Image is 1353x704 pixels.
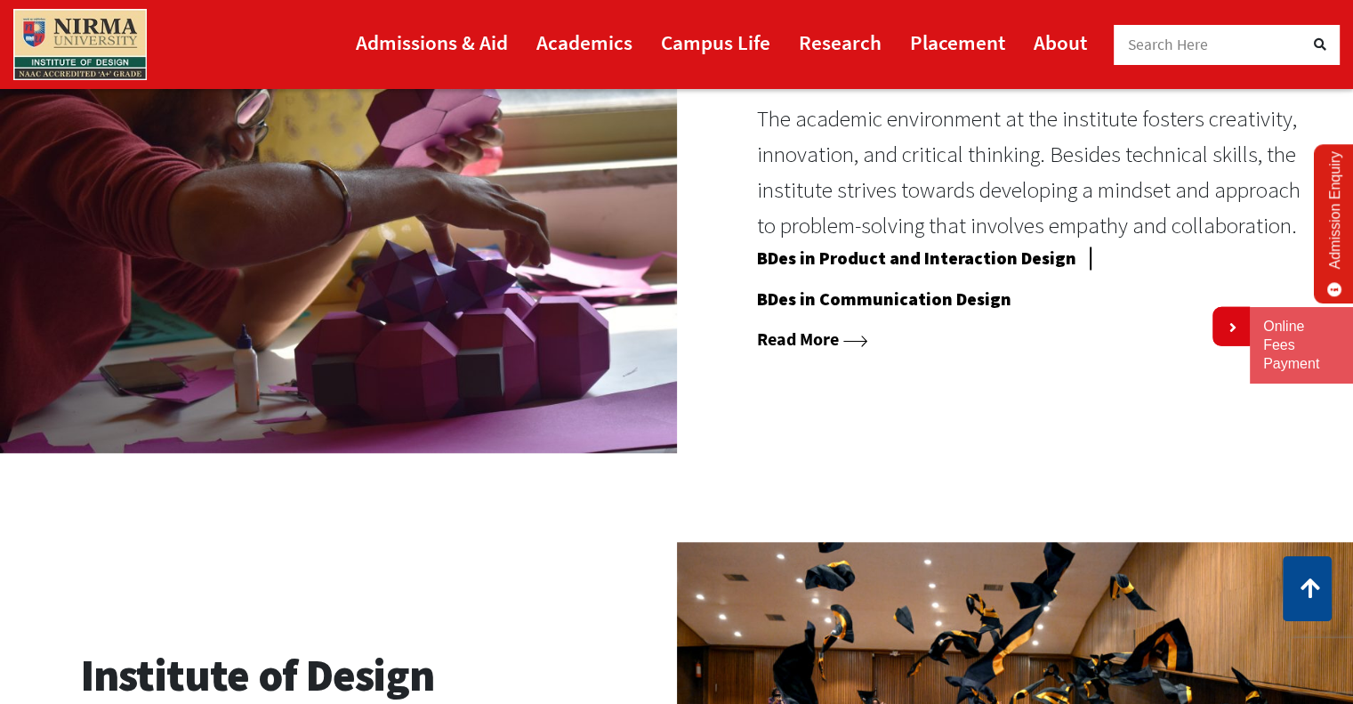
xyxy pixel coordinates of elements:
[910,22,1005,62] a: Placement
[661,22,770,62] a: Campus Life
[80,649,597,702] h2: Institute of Design
[1034,22,1087,62] a: About
[757,328,867,350] a: Read More
[757,247,1076,276] a: BDes in Product and Interaction Design
[757,101,1309,243] p: The academic environment at the institute fosters creativity, innovation, and critical thinking. ...
[1128,35,1209,54] span: Search Here
[13,9,147,80] img: main_logo
[799,22,882,62] a: Research
[1263,318,1340,373] a: Online Fees Payment
[757,287,1011,317] a: BDes in Communication Design
[536,22,632,62] a: Academics
[356,22,508,62] a: Admissions & Aid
